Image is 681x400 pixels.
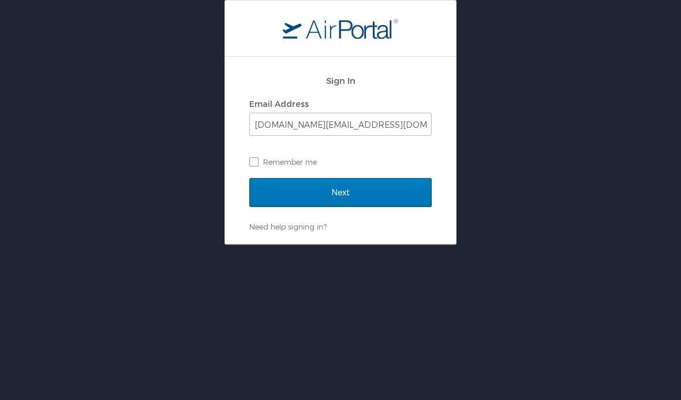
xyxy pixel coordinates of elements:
[283,18,398,39] img: logo
[249,153,432,171] label: Remember me
[249,99,309,109] label: Email Address
[249,74,432,87] h2: Sign In
[249,222,327,231] a: Need help signing in?
[249,178,432,207] input: Next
